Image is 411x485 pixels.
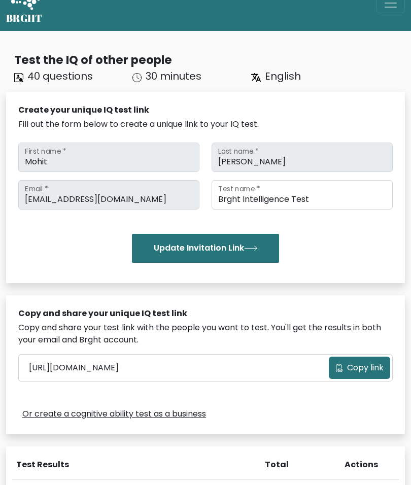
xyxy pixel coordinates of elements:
span: 40 questions [27,69,93,83]
div: Copy and share your unique IQ test link [18,307,393,320]
input: Test name [212,180,393,210]
div: Test the IQ of other people [14,51,405,68]
span: Copy link [347,362,384,374]
div: Create your unique IQ test link [18,104,393,116]
button: Update Invitation Link [132,234,279,262]
div: Test Results [16,459,233,471]
input: Email [18,180,199,210]
button: Copy link [329,357,390,379]
div: Copy and share your test link with the people you want to test. You'll get the results in both yo... [18,322,393,346]
input: First name [18,143,199,172]
span: 30 minutes [146,69,201,83]
a: Or create a cognitive ability test as a business [22,408,206,420]
div: Total [245,459,289,471]
input: Last name [212,143,393,172]
span: English [265,69,301,83]
div: Fill out the form below to create a unique link to your IQ test. [18,118,393,130]
h5: BRGHT [6,12,43,24]
div: Actions [345,459,399,471]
